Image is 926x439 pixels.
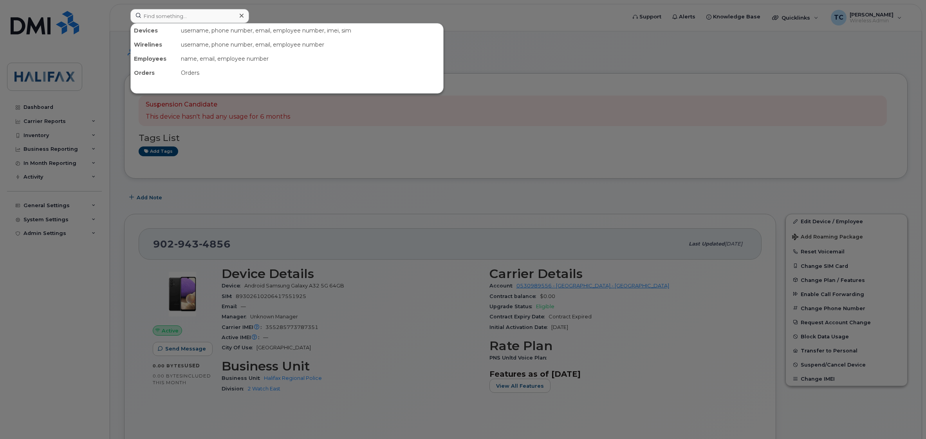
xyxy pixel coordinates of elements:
[131,66,178,80] div: Orders
[131,23,178,38] div: Devices
[892,405,920,433] iframe: Messenger Launcher
[131,52,178,66] div: Employees
[178,66,443,80] div: Orders
[178,38,443,52] div: username, phone number, email, employee number
[131,38,178,52] div: Wirelines
[178,23,443,38] div: username, phone number, email, employee number, imei, sim
[178,52,443,66] div: name, email, employee number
